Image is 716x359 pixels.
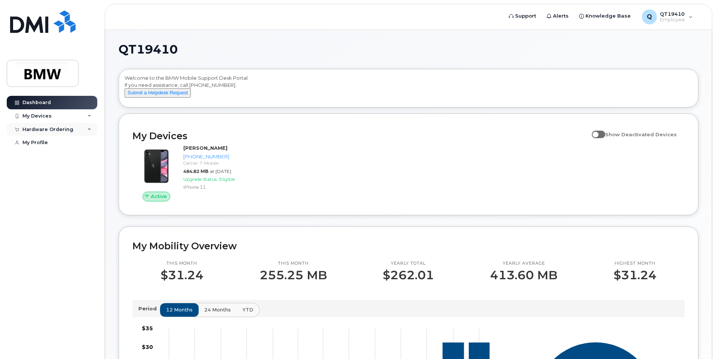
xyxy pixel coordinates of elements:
input: Show Deactivated Devices [592,127,598,133]
h2: My Mobility Overview [132,240,685,252]
span: at [DATE] [210,168,231,174]
div: [PHONE_NUMBER] [183,153,261,160]
tspan: $30 [142,343,153,350]
p: $31.24 [160,268,204,282]
div: Welcome to the BMW Mobile Support Desk Portal If you need assistance, call [PHONE_NUMBER]. [125,74,692,104]
a: Active[PERSON_NAME][PHONE_NUMBER]Carrier: T-Mobile484.82 MBat [DATE]Upgrade Status:EligibleiPhone 11 [132,144,264,201]
tspan: $35 [142,325,153,332]
h2: My Devices [132,130,588,142]
p: $262.01 [383,268,434,282]
p: This month [260,261,327,267]
div: iPhone 11 [183,184,261,190]
p: 413.60 MB [490,268,557,282]
p: $31.24 [614,268,657,282]
a: Submit a Helpdesk Request [125,89,191,95]
span: QT19410 [119,44,178,55]
span: Active [151,193,167,200]
p: Highest month [614,261,657,267]
span: Show Deactivated Devices [605,131,677,137]
span: Eligible [219,176,235,182]
div: Carrier: T-Mobile [183,160,261,166]
p: Yearly total [383,261,434,267]
p: Period [138,305,160,312]
span: YTD [242,306,253,313]
span: 484.82 MB [183,168,208,174]
img: iPhone_11.jpg [138,148,174,184]
span: 24 months [204,306,231,313]
p: This month [160,261,204,267]
button: Submit a Helpdesk Request [125,88,191,98]
p: 255.25 MB [260,268,327,282]
span: Upgrade Status: [183,176,218,182]
p: Yearly average [490,261,557,267]
strong: [PERSON_NAME] [183,145,227,151]
iframe: Messenger Launcher [683,326,710,353]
